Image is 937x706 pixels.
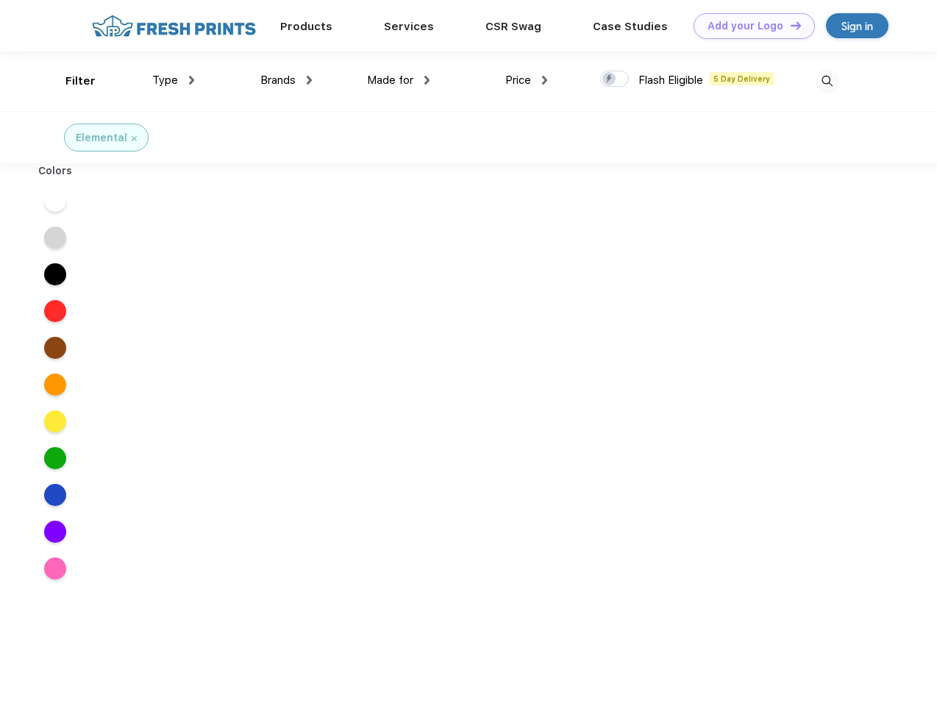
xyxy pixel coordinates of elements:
[307,76,312,85] img: dropdown.png
[815,69,839,93] img: desktop_search.svg
[638,74,703,87] span: Flash Eligible
[260,74,296,87] span: Brands
[76,130,127,146] div: Elemental
[152,74,178,87] span: Type
[384,20,434,33] a: Services
[132,136,137,141] img: filter_cancel.svg
[542,76,547,85] img: dropdown.png
[27,163,84,179] div: Colors
[424,76,430,85] img: dropdown.png
[65,73,96,90] div: Filter
[791,21,801,29] img: DT
[708,20,783,32] div: Add your Logo
[88,13,260,39] img: fo%20logo%202.webp
[485,20,541,33] a: CSR Swag
[367,74,413,87] span: Made for
[826,13,888,38] a: Sign in
[189,76,194,85] img: dropdown.png
[280,20,332,33] a: Products
[709,72,774,85] span: 5 Day Delivery
[505,74,531,87] span: Price
[841,18,873,35] div: Sign in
